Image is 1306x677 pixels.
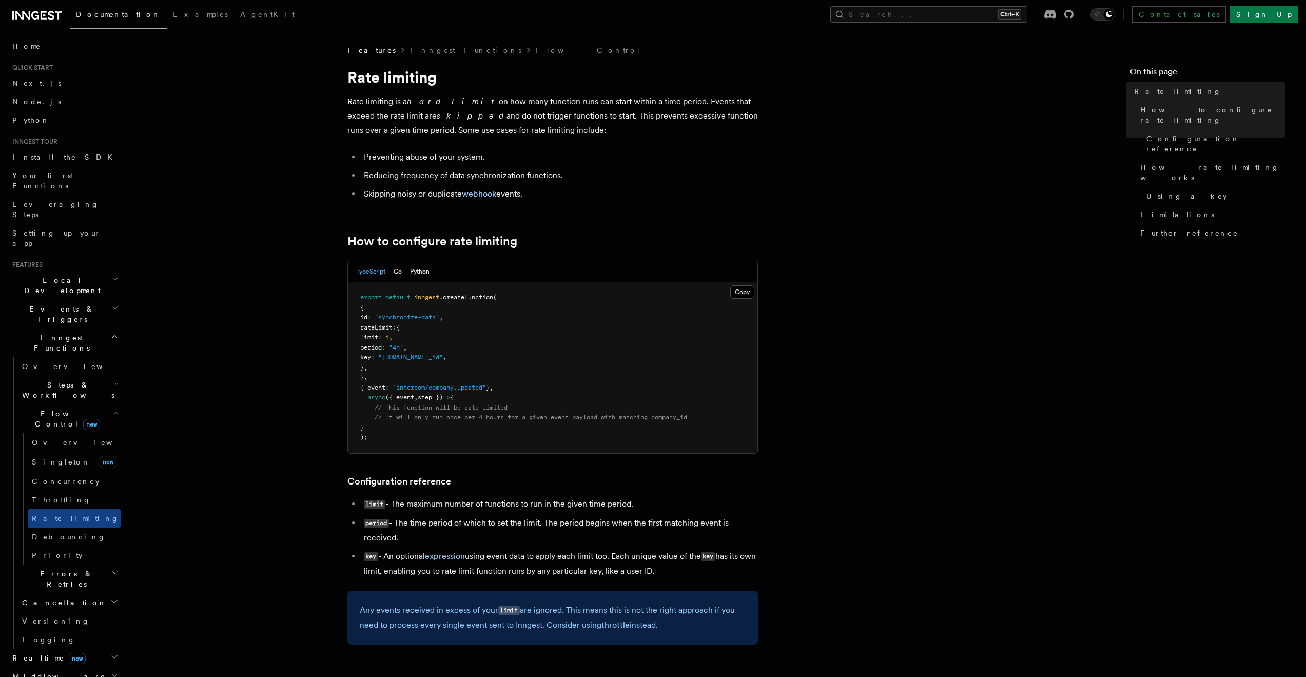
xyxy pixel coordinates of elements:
span: AgentKit [240,10,295,18]
span: } [360,424,364,431]
a: Python [8,111,121,129]
code: key [364,552,378,561]
a: AgentKit [234,3,301,28]
button: Python [410,261,430,282]
span: period [360,344,382,351]
li: Preventing abuse of your system. [361,150,758,164]
h1: Rate limiting [347,68,758,86]
span: Node.js [12,98,61,106]
span: , [443,354,446,361]
span: Features [347,45,396,55]
span: 1 [385,334,389,341]
span: Setting up your app [12,229,101,247]
span: Limitations [1140,209,1214,220]
a: Setting up your app [8,224,121,253]
li: - The time period of which to set the limit. The period begins when the first matching event is r... [361,516,758,545]
span: new [83,419,100,430]
span: } [360,374,364,381]
li: - An optional using event data to apply each limit too. Each unique value of the has its own limi... [361,549,758,578]
span: Examples [173,10,228,18]
em: hard limit [407,96,499,106]
a: Rate limiting [1130,82,1285,101]
span: , [403,344,407,351]
span: , [439,314,443,321]
span: , [490,384,493,391]
a: Limitations [1136,205,1285,224]
span: Steps & Workflows [18,380,114,400]
a: webhook [462,189,496,199]
span: { event [360,384,385,391]
a: How to configure rate limiting [1136,101,1285,129]
span: ({ event [385,394,414,401]
span: Install the SDK [12,153,119,161]
span: Inngest Functions [8,333,111,353]
span: Leveraging Steps [12,200,99,219]
span: , [364,364,367,371]
span: Configuration reference [1146,133,1285,154]
span: Home [12,41,41,51]
code: limit [498,606,520,615]
a: Singletonnew [28,452,121,472]
a: Your first Functions [8,166,121,195]
span: Concurrency [32,477,100,486]
span: new [100,456,116,468]
span: : [371,354,375,361]
button: TypeScript [356,261,385,282]
a: expression [425,551,465,561]
code: limit [364,500,385,509]
a: Rate limiting [28,509,121,528]
em: skipped [437,111,506,121]
a: Examples [167,3,234,28]
span: "synchronize-data" [375,314,439,321]
a: Node.js [8,92,121,111]
span: // This function will be rate limited [375,404,508,411]
span: export [360,294,382,301]
a: Sign Up [1230,6,1298,23]
span: Realtime [8,653,86,663]
a: Configuration reference [1142,129,1285,158]
span: Overview [32,438,138,447]
button: Local Development [8,271,121,300]
span: , [364,374,367,381]
span: rateLimit [360,324,393,331]
span: Documentation [76,10,161,18]
span: : [378,334,382,341]
span: Next.js [12,79,61,87]
a: Documentation [70,3,167,29]
span: Priority [32,551,83,559]
span: id [360,314,367,321]
a: Inngest Functions [410,45,521,55]
span: Singleton [32,458,90,466]
a: Concurrency [28,472,121,491]
button: Cancellation [18,593,121,612]
span: key [360,354,371,361]
span: ( [493,294,497,301]
li: - The maximum number of functions to run in the given time period. [361,497,758,512]
li: Skipping noisy or duplicate events. [361,187,758,201]
a: Flow Control [536,45,641,55]
span: new [69,653,86,664]
a: Home [8,37,121,55]
span: Using a key [1146,191,1227,201]
span: async [367,394,385,401]
span: : [385,384,389,391]
span: Flow Control [18,409,113,429]
a: Next.js [8,74,121,92]
span: Events & Triggers [8,304,112,324]
li: Reducing frequency of data synchronization functions. [361,168,758,183]
span: , [414,394,418,401]
span: .createFunction [439,294,493,301]
span: { [360,304,364,311]
span: => [443,394,450,401]
span: "intercom/company.updated" [393,384,486,391]
span: step }) [418,394,443,401]
a: Configuration reference [347,474,451,489]
span: { [450,394,454,401]
span: { [396,324,400,331]
span: Versioning [22,617,90,625]
code: key [701,552,715,561]
a: Using a key [1142,187,1285,205]
a: Overview [18,357,121,376]
a: Priority [28,546,121,565]
span: // It will only run once per 4 hours for a given event payload with matching company_id [375,414,687,421]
